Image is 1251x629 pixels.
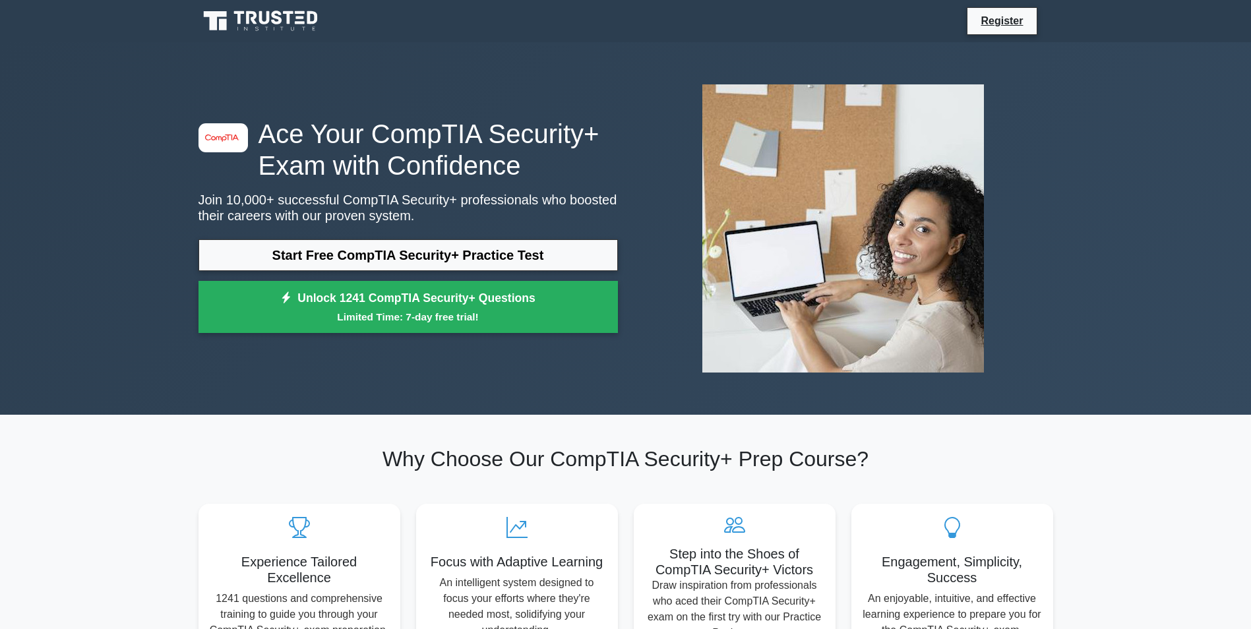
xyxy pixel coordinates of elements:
[198,192,618,224] p: Join 10,000+ successful CompTIA Security+ professionals who boosted their careers with our proven...
[644,546,825,578] h5: Step into the Shoes of CompTIA Security+ Victors
[427,554,607,570] h5: Focus with Adaptive Learning
[215,309,601,324] small: Limited Time: 7-day free trial!
[198,446,1053,471] h2: Why Choose Our CompTIA Security+ Prep Course?
[209,554,390,585] h5: Experience Tailored Excellence
[198,281,618,334] a: Unlock 1241 CompTIA Security+ QuestionsLimited Time: 7-day free trial!
[973,13,1031,29] a: Register
[198,118,618,181] h1: Ace Your CompTIA Security+ Exam with Confidence
[198,239,618,271] a: Start Free CompTIA Security+ Practice Test
[862,554,1043,585] h5: Engagement, Simplicity, Success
